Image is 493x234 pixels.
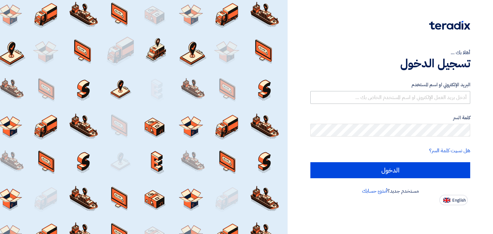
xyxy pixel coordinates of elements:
[362,187,387,195] a: أنشئ حسابك
[310,91,470,104] input: أدخل بريد العمل الإلكتروني او اسم المستخدم الخاص بك ...
[452,198,466,203] span: English
[310,187,470,195] div: مستخدم جديد؟
[429,21,470,30] img: Teradix logo
[439,195,468,205] button: English
[429,147,470,155] a: هل نسيت كلمة السر؟
[310,81,470,88] label: البريد الإلكتروني او اسم المستخدم
[310,162,470,178] input: الدخول
[310,49,470,56] div: أهلا بك ...
[310,56,470,71] h1: تسجيل الدخول
[443,198,450,203] img: en-US.png
[310,114,470,121] label: كلمة السر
